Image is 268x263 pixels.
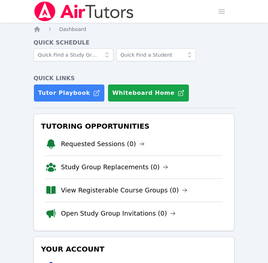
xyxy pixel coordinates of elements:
[59,26,86,32] span: Dashboard
[33,48,113,61] input: Quick Find a Study Group
[108,84,189,102] button: Whiteboard Home
[40,120,228,133] h3: Tutoring Opportunities
[33,38,234,47] h4: Quick Schedule
[59,26,86,33] a: Dashboard
[33,26,234,33] nav: Breadcrumb
[33,74,234,83] h4: Quick Links
[116,48,196,61] input: Quick Find a Student
[61,139,145,149] a: Requested Sessions (0)
[61,185,187,195] a: View Registerable Course Groups (0)
[61,162,168,172] a: Study Group Replacements (0)
[61,208,176,218] a: Open Study Group Invitations (0)
[33,84,105,102] a: Tutor Playbook
[40,243,228,256] h3: Your Account
[33,1,134,21] img: Air Tutors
